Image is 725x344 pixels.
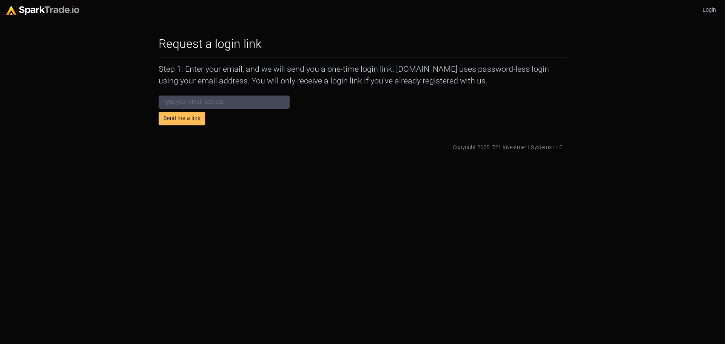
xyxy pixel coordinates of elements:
button: Send me a link [159,112,205,125]
img: sparktrade.png [6,6,79,15]
div: Copyright 2025, 721 Investment Systems LLC [453,143,563,152]
p: Step 1: Enter your email, and we will send you a one-time login link. [DOMAIN_NAME] uses password... [159,63,566,86]
input: Type your email address [159,96,290,109]
h2: Request a login link [159,37,262,51]
a: Login [700,3,719,17]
